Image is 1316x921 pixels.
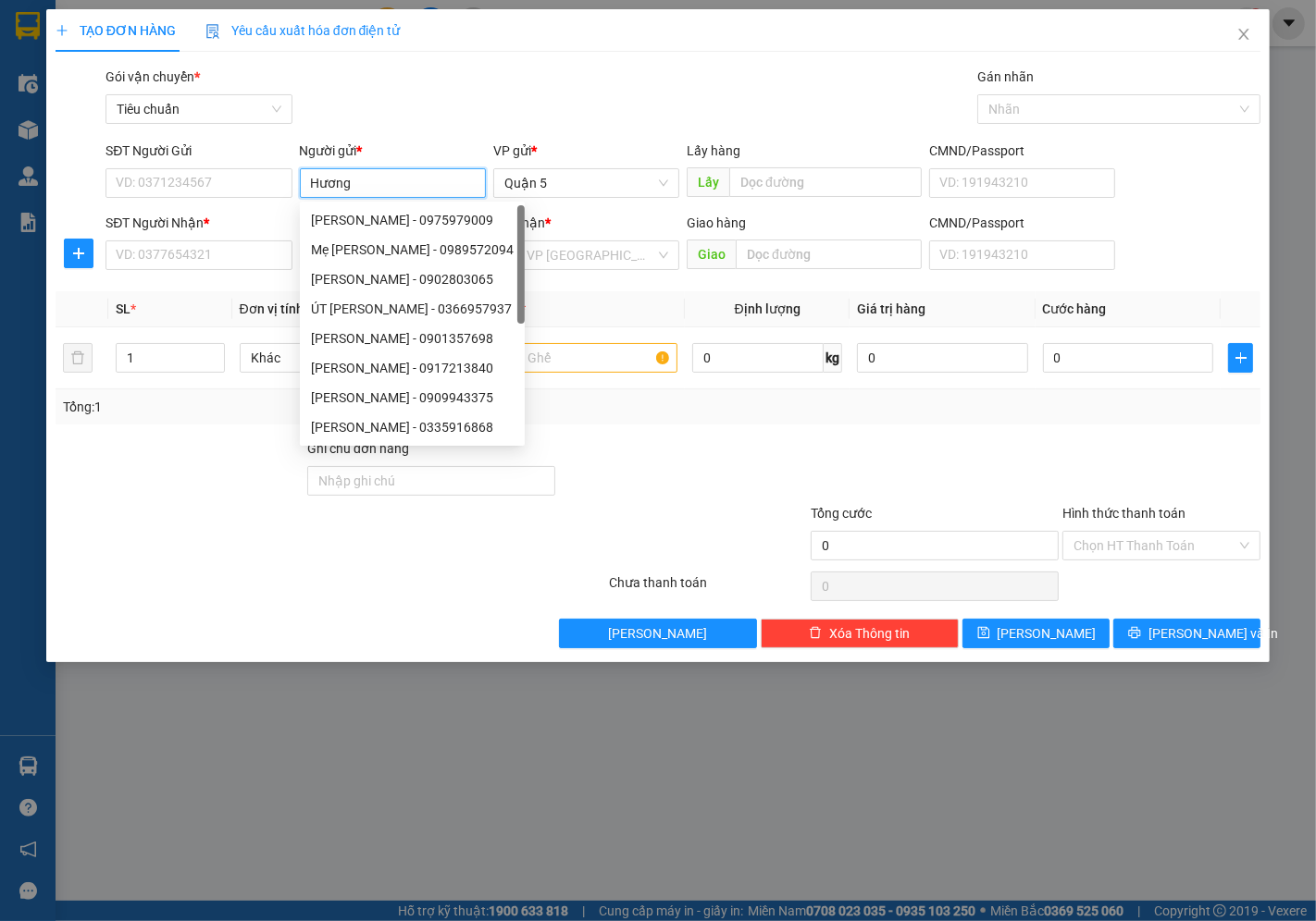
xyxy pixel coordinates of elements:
[300,205,525,235] div: chương - 0975979009
[117,95,280,123] span: Tiêu chuẩn
[300,235,525,264] div: Mẹ Phương - 0989572094
[311,417,514,437] div: [PERSON_NAME] - 0335916868
[687,215,746,230] span: Giao hàng
[736,239,922,269] input: Dọc đường
[1236,27,1251,42] span: close
[1113,619,1260,648] button: printer[PERSON_NAME] và In
[116,301,130,316] span: SL
[311,387,514,408] div: [PERSON_NAME] - 0909943375
[311,239,514,260] div: Mẹ [PERSON_NAME] - 0989572094
[761,619,959,648] button: deleteXóa Thông tin
[300,412,525,442] div: PHƯƠNG ANH - 0335916868
[65,246,93,261] span: plus
[300,264,525,294] div: Phương - 0902803065
[300,383,525,412] div: Hương - 0909943375
[240,301,309,316] span: Đơn vị tính
[1148,623,1278,644] span: [PERSON_NAME] và In
[1218,9,1270,61] button: Close
[300,324,525,353] div: Phương - 0901357698
[977,626,990,641] span: save
[559,619,757,648] button: [PERSON_NAME]
[929,213,1115,233] div: CMND/Passport
[205,24,220,39] img: icon
[56,24,68,37] span: plus
[929,141,1115,161] div: CMND/Passport
[857,301,925,316] span: Giá trị hàng
[251,344,441,372] span: Khác
[857,343,1027,373] input: 0
[687,167,729,197] span: Lấy
[729,167,922,197] input: Dọc đường
[1128,626,1141,641] span: printer
[300,141,486,161] div: Người gửi
[311,358,514,378] div: [PERSON_NAME] - 0917213840
[64,239,93,268] button: plus
[608,572,810,605] div: Chưa thanh toán
[493,141,679,161] div: VP gửi
[311,299,514,319] div: ÚT [PERSON_NAME] - 0366957937
[106,141,292,161] div: SĐT Người Gửi
[300,353,525,383] div: chương - 0917213840
[106,69,200,84] span: Gói vận chuyển
[824,343,842,373] span: kg
[504,169,668,197] span: Quận 5
[1228,343,1253,373] button: plus
[962,619,1110,648] button: save[PERSON_NAME]
[1043,301,1107,316] span: Cước hàng
[311,269,514,289] div: [PERSON_NAME] - 0902803065
[1229,350,1252,365] span: plus
[307,466,555,496] input: Ghi chú đơn hàng
[687,239,736,269] span: Giao
[998,623,1097,644] span: [PERSON_NAME]
[1062,506,1186,521] label: Hình thức thanh toán
[466,343,677,373] input: VD: Bàn, Ghế
[205,23,401,38] span: Yêu cầu xuất hóa đơn điện tử
[829,623,910,644] span: Xóa Thông tin
[63,343,93,373] button: delete
[311,328,514,349] div: [PERSON_NAME] - 0901357698
[63,397,509,417] div: Tổng: 1
[735,301,801,316] span: Định lượng
[609,623,708,644] span: [PERSON_NAME]
[106,213,292,233] div: SĐT Người Nhận
[687,143,740,158] span: Lấy hàng
[977,69,1034,84] label: Gán nhãn
[300,294,525,324] div: ÚT PHƯƠNG - 0366957937
[311,210,514,230] div: [PERSON_NAME] - 0975979009
[809,626,822,641] span: delete
[56,23,176,38] span: TẠO ĐƠN HÀNG
[307,441,409,456] label: Ghi chú đơn hàng
[811,506,872,521] span: Tổng cước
